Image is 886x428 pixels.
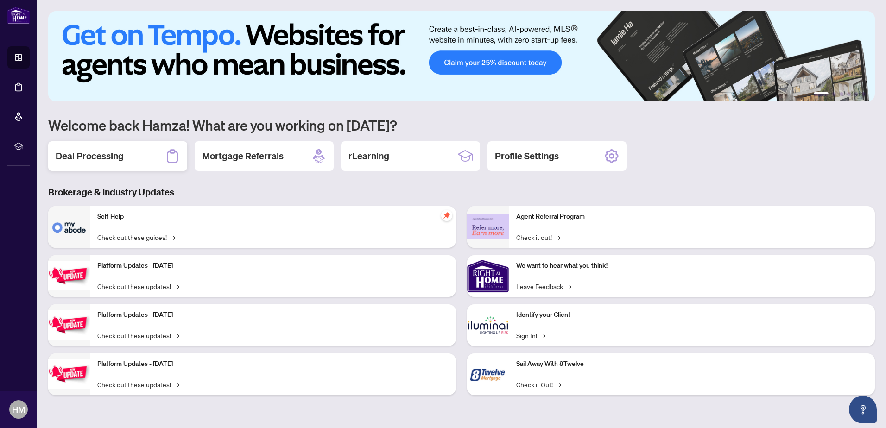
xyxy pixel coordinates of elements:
[97,232,175,242] a: Check out these guides!→
[48,116,875,134] h1: Welcome back Hamza! What are you working on [DATE]?
[48,310,90,340] img: Platform Updates - July 8, 2025
[516,212,867,222] p: Agent Referral Program
[97,310,449,320] p: Platform Updates - [DATE]
[48,186,875,199] h3: Brokerage & Industry Updates
[814,92,829,96] button: 1
[97,281,179,291] a: Check out these updates!→
[467,304,509,346] img: Identify your Client
[97,261,449,271] p: Platform Updates - [DATE]
[516,379,561,390] a: Check it Out!→
[7,7,30,24] img: logo
[847,92,851,96] button: 4
[348,150,389,163] h2: rLearning
[832,92,836,96] button: 2
[557,379,561,390] span: →
[97,379,179,390] a: Check out these updates!→
[48,261,90,290] img: Platform Updates - July 21, 2025
[97,330,179,340] a: Check out these updates!→
[48,206,90,248] img: Self-Help
[171,232,175,242] span: →
[56,150,124,163] h2: Deal Processing
[97,212,449,222] p: Self-Help
[175,330,179,340] span: →
[516,330,545,340] a: Sign In!→
[541,330,545,340] span: →
[467,214,509,239] img: Agent Referral Program
[467,353,509,395] img: Sail Away With 8Twelve
[840,92,843,96] button: 3
[516,232,560,242] a: Check it out!→
[48,11,875,101] img: Slide 0
[862,92,866,96] button: 6
[467,255,509,297] img: We want to hear what you think!
[849,396,877,423] button: Open asap
[516,359,867,369] p: Sail Away With 8Twelve
[175,379,179,390] span: →
[516,310,867,320] p: Identify your Client
[495,150,559,163] h2: Profile Settings
[854,92,858,96] button: 5
[202,150,284,163] h2: Mortgage Referrals
[516,261,867,271] p: We want to hear what you think!
[556,232,560,242] span: →
[516,281,571,291] a: Leave Feedback→
[12,403,25,416] span: HM
[441,210,452,221] span: pushpin
[567,281,571,291] span: →
[175,281,179,291] span: →
[97,359,449,369] p: Platform Updates - [DATE]
[48,359,90,389] img: Platform Updates - June 23, 2025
